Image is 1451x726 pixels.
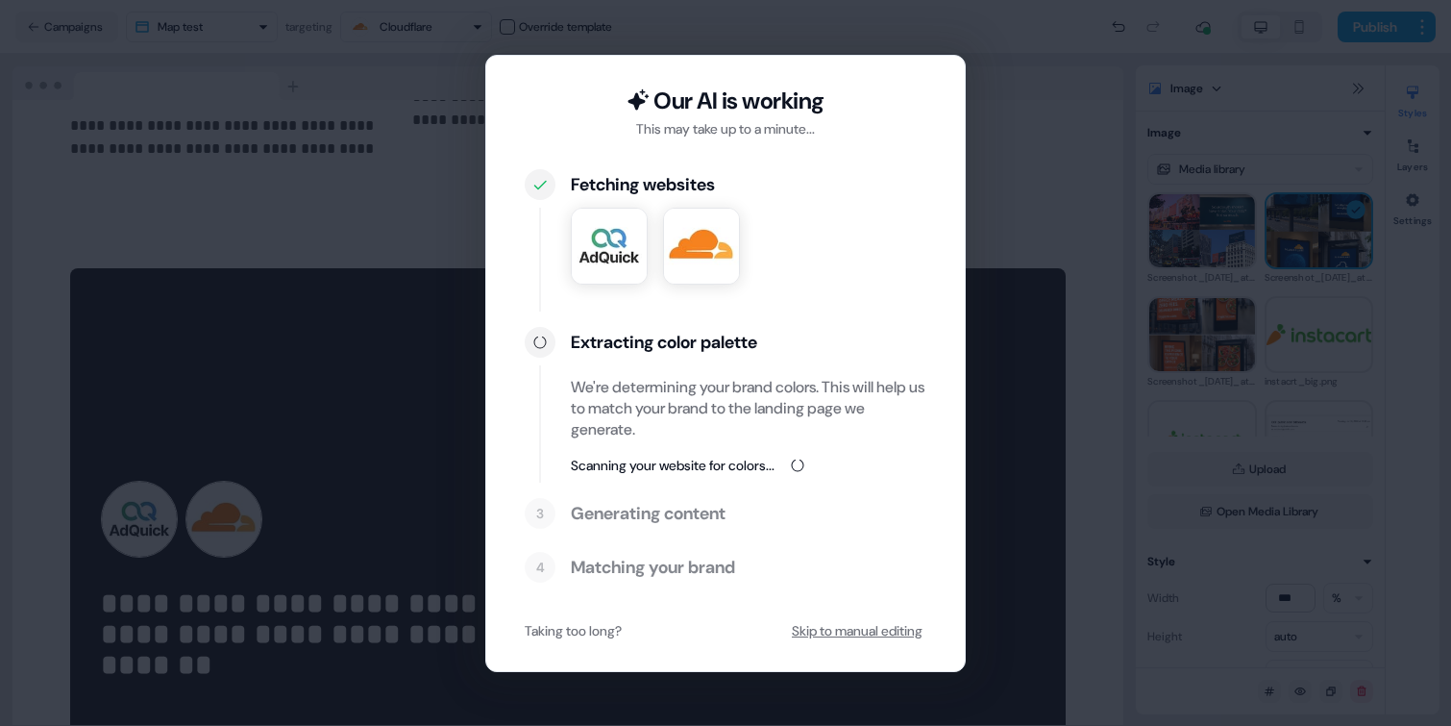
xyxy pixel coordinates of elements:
[571,331,926,354] div: Extracting color palette
[536,558,545,577] div: 4
[636,119,815,138] div: This may take up to a minute...
[788,613,926,648] button: Skip to manual editing
[571,173,926,196] div: Fetching websites
[525,621,622,640] div: Taking too long?
[571,456,775,475] div: Scanning your website for colors...
[571,556,926,579] div: Matching your brand
[571,502,926,525] div: Generating content
[653,87,824,115] div: Our AI is working
[571,377,926,440] div: We're determining your brand colors. This will help us to match your brand to the landing page we...
[536,504,544,523] div: 3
